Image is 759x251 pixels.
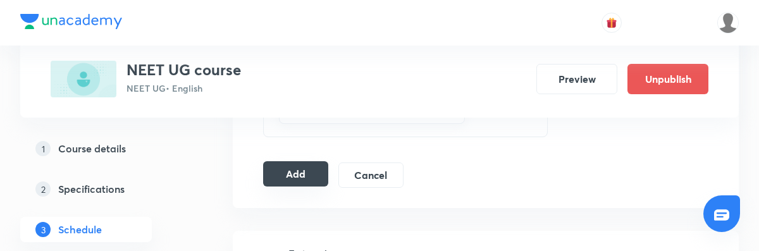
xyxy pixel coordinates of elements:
[20,14,122,29] img: Company Logo
[602,13,622,33] button: avatar
[126,61,241,79] h3: NEET UG course
[627,64,708,94] button: Unpublish
[58,141,126,156] h5: Course details
[126,82,241,95] p: NEET UG • English
[35,181,51,197] p: 2
[35,222,51,237] p: 3
[58,222,102,237] h5: Schedule
[35,141,51,156] p: 1
[717,12,739,34] img: S M AKSHATHAjjjfhfjgjgkgkgkhk
[51,61,116,97] img: EF66053F-B37F-4BFF-BBC5-B393F372A222_plus.png
[338,162,404,188] button: Cancel
[20,14,122,32] a: Company Logo
[20,176,192,202] a: 2Specifications
[58,181,125,197] h5: Specifications
[20,136,192,161] a: 1Course details
[536,64,617,94] button: Preview
[263,161,328,187] button: Add
[606,17,617,28] img: avatar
